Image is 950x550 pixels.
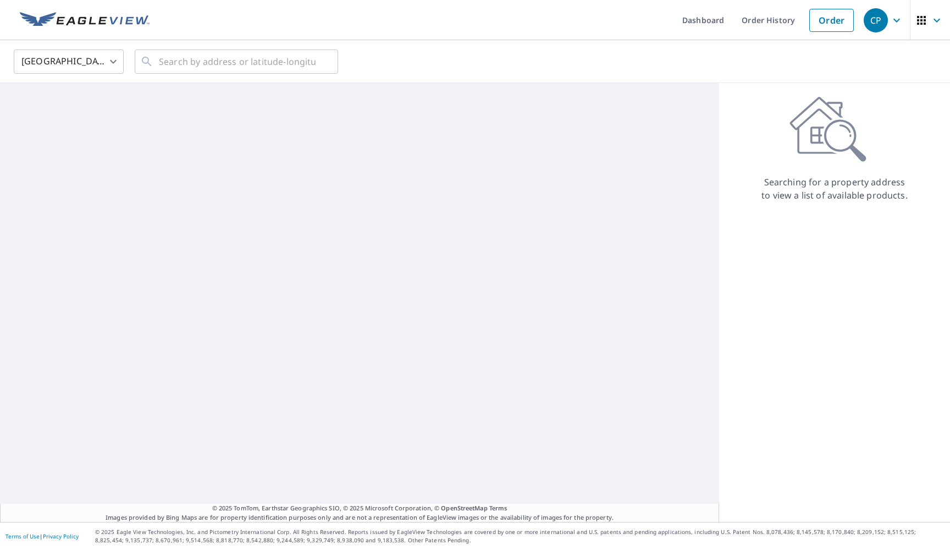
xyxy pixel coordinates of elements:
[864,8,888,32] div: CP
[5,532,40,540] a: Terms of Use
[761,175,908,202] p: Searching for a property address to view a list of available products.
[43,532,79,540] a: Privacy Policy
[489,504,507,512] a: Terms
[20,12,150,29] img: EV Logo
[441,504,487,512] a: OpenStreetMap
[159,46,316,77] input: Search by address or latitude-longitude
[14,46,124,77] div: [GEOGRAPHIC_DATA]
[809,9,854,32] a: Order
[212,504,507,513] span: © 2025 TomTom, Earthstar Geographics SIO, © 2025 Microsoft Corporation, ©
[5,533,79,540] p: |
[95,528,945,544] p: © 2025 Eagle View Technologies, Inc. and Pictometry International Corp. All Rights Reserved. Repo...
